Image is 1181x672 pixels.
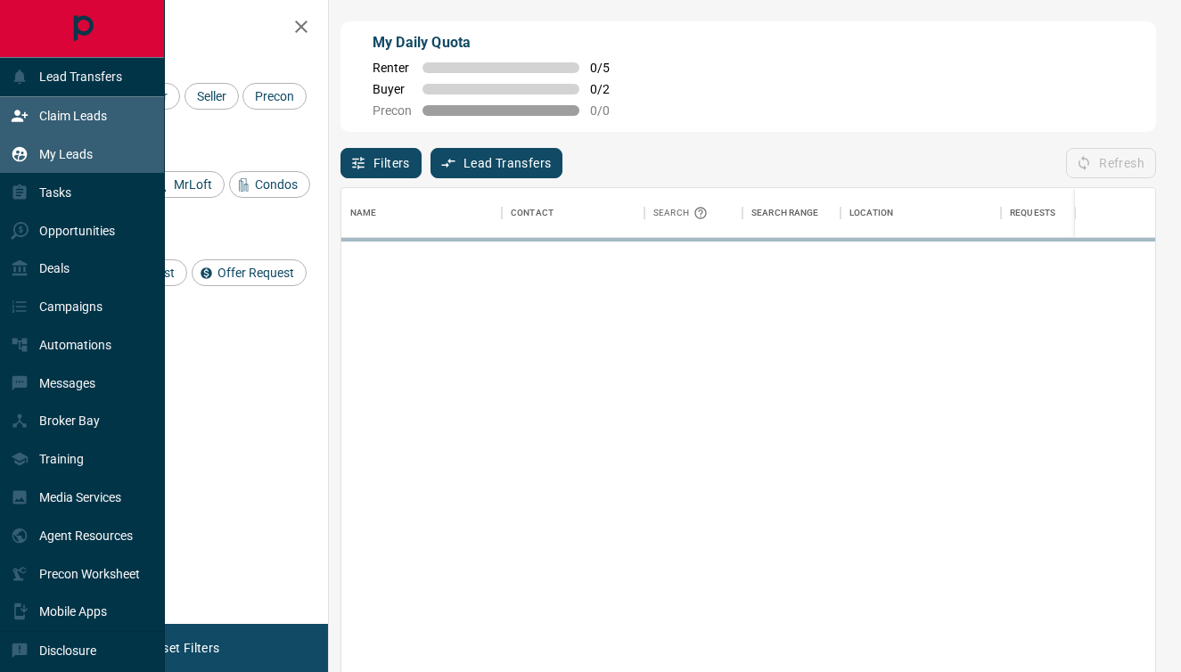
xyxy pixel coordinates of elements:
[653,188,712,238] div: Search
[57,18,310,39] h2: Filters
[1010,188,1055,238] div: Requests
[249,89,300,103] span: Precon
[168,177,218,192] span: MrLoft
[350,188,377,238] div: Name
[849,188,893,238] div: Location
[148,171,225,198] div: MrLoft
[742,188,841,238] div: Search Range
[185,83,239,110] div: Seller
[841,188,1001,238] div: Location
[511,188,554,238] div: Contact
[751,188,819,238] div: Search Range
[242,83,307,110] div: Precon
[373,103,412,118] span: Precon
[590,103,629,118] span: 0 / 0
[249,177,304,192] span: Condos
[590,82,629,96] span: 0 / 2
[590,61,629,75] span: 0 / 5
[502,188,644,238] div: Contact
[229,171,310,198] div: Condos
[211,266,300,280] span: Offer Request
[340,148,422,178] button: Filters
[431,148,563,178] button: Lead Transfers
[191,89,233,103] span: Seller
[373,82,412,96] span: Buyer
[135,633,231,663] button: Reset Filters
[192,259,307,286] div: Offer Request
[373,32,629,53] p: My Daily Quota
[373,61,412,75] span: Renter
[341,188,502,238] div: Name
